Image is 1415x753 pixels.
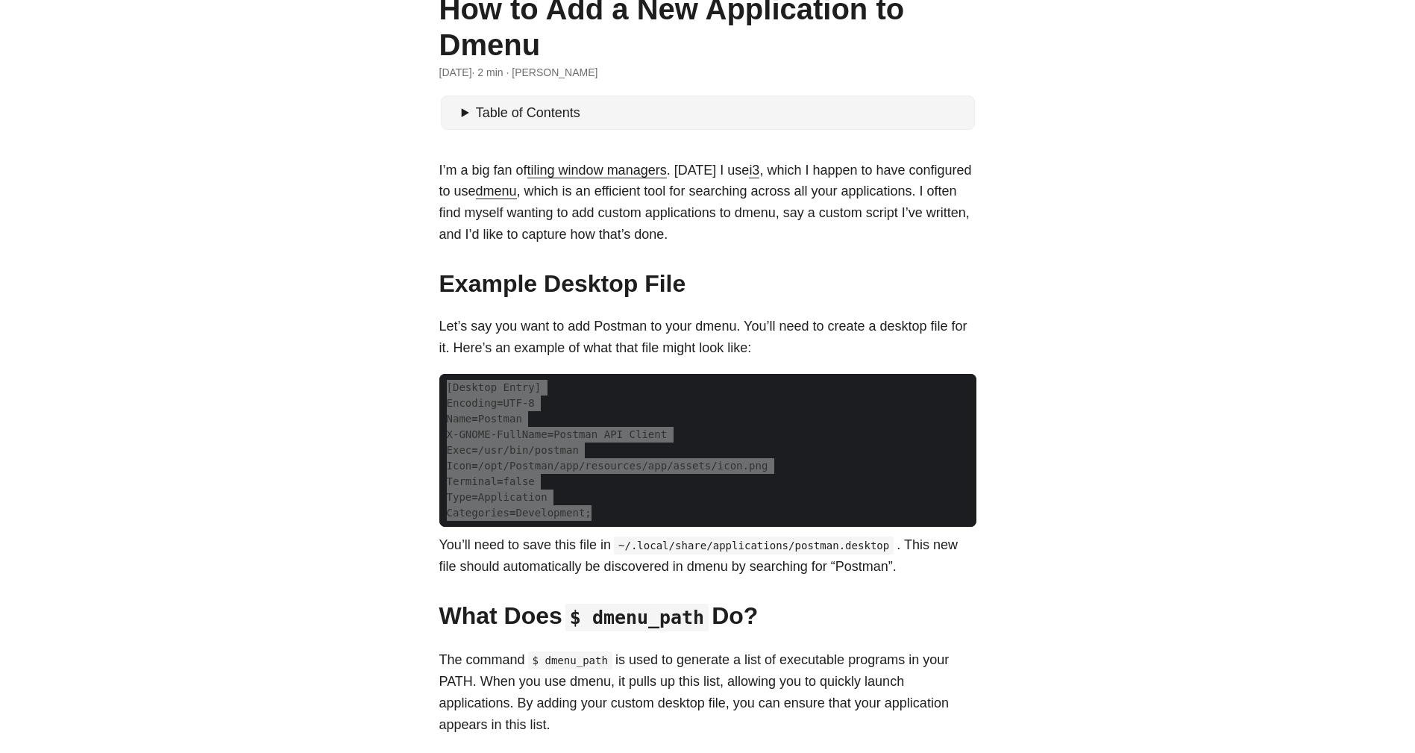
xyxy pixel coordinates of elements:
a: dmenu [476,184,517,199]
span: Development; [515,507,591,519]
span: = [471,444,477,456]
span: Exec [447,444,472,456]
span: Postman [478,413,522,425]
span: Icon [447,460,472,472]
span: Postman API Client [553,428,667,440]
p: Let’s say you want to add Postman to your dmenu. You’ll need to create a desktop file for it. Her... [439,316,976,359]
span: Application [478,491,548,503]
span: [Desktop Entry] [447,381,542,393]
span: = [471,460,477,472]
span: /usr/bin/postman [478,444,579,456]
span: 2024-07-19 06:59:25 -0400 -0400 [439,64,472,81]
p: You’ll need to save this file in . This new file should automatically be discovered in dmenu by s... [439,534,976,578]
div: · 2 min · [PERSON_NAME] [439,64,976,81]
span: Type [447,491,472,503]
span: /opt/Postman/app/resources/app/assets/icon.png [478,460,768,472]
code: $ dmenu_path [528,652,612,669]
a: tiling window managers [527,163,667,178]
span: = [471,413,477,425]
span: Table of Contents [476,105,580,120]
span: Encoding [447,397,498,409]
p: The command is used to generate a list of executable programs in your PATH. When you use dmenu, i... [439,649,976,735]
span: Categories [447,507,509,519]
h2: What Does Do? [439,602,976,631]
span: = [548,428,553,440]
summary: Table of Contents [462,102,969,124]
span: Name [447,413,472,425]
h2: Example Desktop File [439,269,976,298]
code: $ dmenu_path [565,604,709,631]
a: i3 [749,163,759,178]
span: Terminal [447,475,498,487]
span: = [497,397,503,409]
span: = [509,507,515,519]
span: = [497,475,503,487]
span: UTF-8 [503,397,535,409]
span: = [471,491,477,503]
span: false [503,475,535,487]
code: ~/.local/share/applications/postman.desktop [614,537,894,554]
p: I’m a big fan of . [DATE] I use , which I happen to have configured to use , which is an efficien... [439,160,976,246]
span: X-GNOME-FullName [447,428,548,440]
